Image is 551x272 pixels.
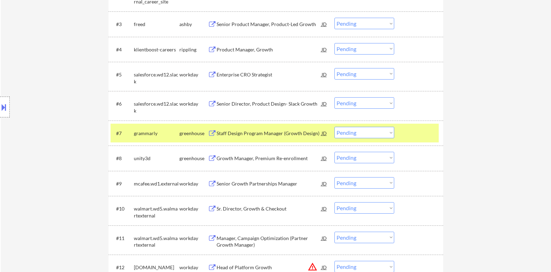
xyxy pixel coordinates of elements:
div: salesforce.wd12.slack [134,100,179,114]
div: JD [321,232,328,244]
div: JD [321,152,328,164]
div: Staff Design Program Manager (Growth Design) [217,130,322,137]
div: Product Manager, Growth [217,46,322,53]
div: JD [321,177,328,190]
div: ashby [179,21,208,28]
div: JD [321,43,328,56]
div: #10 [116,205,128,212]
div: #3 [116,21,128,28]
div: Growth Manager, Premium Re-enrollment [217,155,322,162]
div: greenhouse [179,130,208,137]
div: greenhouse [179,155,208,162]
div: Manager, Campaign Optimization (Partner Growth Manager) [217,235,322,248]
div: #12 [116,264,128,271]
div: rippling [179,46,208,53]
div: workday [179,100,208,107]
div: workday [179,71,208,78]
div: JD [321,127,328,139]
div: Sr. Director, Growth & Checkout [217,205,322,212]
div: workday [179,180,208,187]
div: walmart.wd5.walmartexternal [134,235,179,248]
div: #9 [116,180,128,187]
div: JD [321,97,328,110]
div: mcafee.wd1.external [134,180,179,187]
div: JD [321,68,328,81]
div: JD [321,202,328,215]
div: workday [179,235,208,242]
div: unity3d [134,155,179,162]
div: JD [321,18,328,30]
div: workday [179,264,208,271]
div: #11 [116,235,128,242]
div: [DOMAIN_NAME] [134,264,179,271]
div: Senior Director, Product Design- Slack Growth [217,100,322,107]
button: warning_amber [308,262,317,272]
div: Enterprise CRO Strategist [217,71,322,78]
div: Head of Platform Growth [217,264,322,271]
div: walmart.wd5.walmartexternal [134,205,179,219]
div: Senior Product Manager, Product-Led Growth [217,21,322,28]
div: salesforce.wd12.slack [134,71,179,85]
div: workday [179,205,208,212]
div: freed [134,21,179,28]
div: klientboost-careers [134,46,179,53]
div: Senior Growth Partnerships Manager [217,180,322,187]
div: grammarly [134,130,179,137]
